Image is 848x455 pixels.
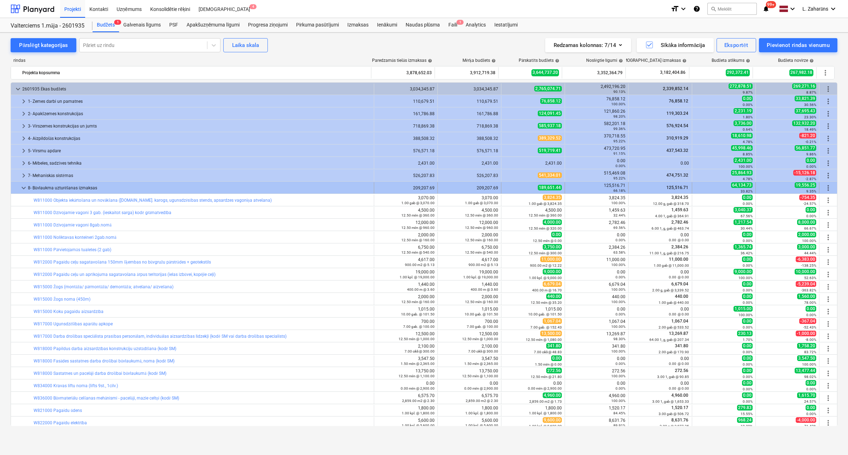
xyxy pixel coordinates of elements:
[543,195,562,200] span: 3,824.35
[824,394,832,402] span: Vairāk darbību
[529,213,562,217] small: 12.50 mēn @ 360.00
[649,251,689,255] small: 11.00 1, g, gab @ 216.75
[34,420,87,425] a: W822000 Pagaidu elektrība
[377,195,435,205] div: 3,070.00
[795,145,816,151] span: 56,851.77
[461,18,490,32] div: Analytics
[377,208,435,218] div: 4,500.00
[824,134,832,143] span: Vairāk darbību
[824,369,832,378] span: Vairāk darbību
[666,111,689,116] span: 119,303.24
[34,346,176,351] a: W818000 Papildus darba aizsardzības konstrukciju uzstādīšana (kodē SM)
[712,58,750,63] div: Budžeta atlikums
[662,86,689,91] span: 2,339,852.14
[465,238,498,242] small: 12.50 mēn @ 160.00
[617,59,623,63] span: help
[744,59,750,63] span: help
[805,177,816,181] small: -2.87%
[372,58,432,63] div: Paredzamās tiešās izmaksas
[824,406,832,415] span: Vairāk darbību
[519,58,559,63] div: Pārskatīts budžets
[11,22,84,30] div: Valterciems 1.māja - 2601935
[731,170,753,176] span: 25,864.93
[616,164,625,168] small: 0.00%
[438,67,495,78] div: 3,912,719.38
[824,184,832,192] span: Vairāk darbību
[743,90,753,94] small: 9.87%
[34,408,82,413] a: W821000 Pagaidu ūdens
[743,239,753,243] small: 0.00%
[743,202,753,206] small: 0.00%
[799,133,816,138] span: -821.20
[806,158,816,163] span: 0.00
[540,98,562,104] span: 76,858.12
[465,226,498,230] small: 12.50 mēn @ 960.00
[377,173,435,178] div: 526,207.83
[249,4,257,9] span: 4
[824,110,832,118] span: Vairāk darbību
[28,133,371,144] div: 4- Aizpildošās konstrukcijas
[804,128,816,131] small: 18.49%
[401,250,435,254] small: 12.50 mēn @ 540.00
[441,148,498,153] div: 576,571.18
[668,99,689,104] span: 76,858.12
[734,158,753,163] span: 2,431.00
[374,67,432,78] div: 3,878,652.03
[742,195,753,200] span: 0.00
[19,134,28,143] span: keyboard_arrow_right
[795,182,816,188] span: 19,556.25
[377,124,435,129] div: 718,869.38
[824,344,832,353] span: Vairāk darbību
[441,87,498,91] div: 3,034,345.87
[804,251,816,255] small: 44.44%
[793,170,816,176] span: -15,126.18
[34,272,216,277] a: W812000 Pagaidu ceļu un aprīkojuma sagatavošana ārpus teritorijas (ielas izbūvei, kopējie ceļi)
[34,198,272,203] a: W811000 Objekta iekārtošana un novākšana ([DOMAIN_NAME]. karogs, ugunsdzēsības stends, apsardzes ...
[401,238,435,242] small: 12.50 mēn @ 160.00
[28,182,371,194] div: 8- Būvlaukma uzturēšanas izmaksas
[34,235,116,240] a: W811000 Noliktavas konteineri 2gab.nomā
[545,38,631,52] button: Redzamas kolonnas:7/14
[631,232,689,242] div: 0.00
[824,382,832,390] span: Vairāk darbību
[19,147,28,155] span: keyboard_arrow_right
[441,161,498,166] div: 2,431.00
[655,214,689,218] small: 4.00 1, gab @ 364.91
[792,120,816,126] span: 132,932.20
[377,161,435,166] div: 2,431.00
[28,170,371,181] div: 7- Mehaniskās sistēmas
[731,145,753,151] span: 45,998.46
[543,219,562,225] span: 4,000.00
[796,256,816,262] span: -6,383.00
[554,59,559,63] span: help
[613,127,625,131] small: 99.36%
[19,122,28,130] span: keyboard_arrow_right
[824,208,832,217] span: Vairāk darbību
[824,97,832,106] span: Vairāk darbību
[671,195,689,200] span: 3,824.35
[741,214,753,218] small: 67.56%
[232,41,259,50] div: Laika skala
[244,18,292,32] div: Progresa ziņojumi
[742,256,753,262] span: 0.00
[28,96,371,107] div: 1- Zemes darbi un pamatnes
[806,90,816,94] small: 8.87%
[377,136,435,141] div: 388,508.32
[490,18,522,32] div: Iestatījumi
[444,18,461,32] div: Faili
[652,226,689,230] small: 6.00 1, g, gab @ 463.74
[731,133,753,138] span: 18,610.98
[824,283,832,291] span: Vairāk darbību
[743,115,753,119] small: 1.80%
[182,18,244,32] a: Apakšuzņēmuma līgumi
[34,210,171,215] a: W811000 Dzīvojamie vagoni 3 gab. (ieskaitot sarga) kodē grāmatvedība
[343,18,373,32] a: Izmaksas
[568,121,625,131] div: 582,201.18
[806,152,816,156] small: 9.86%
[731,182,753,188] span: 64,134.73
[767,41,830,50] div: Pievienot rindas vienumu
[734,120,753,126] span: 3,736.00
[586,58,623,63] div: Noslēgtie līgumi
